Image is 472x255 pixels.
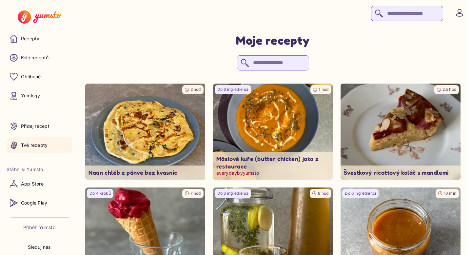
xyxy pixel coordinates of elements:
[88,169,202,176] p: Naan chléb z pánve bez kvasnic
[210,81,336,182] img: undefined
[18,10,61,24] img: Yumsto logo
[7,118,72,134] a: Přidej recept
[216,170,330,176] p: everydaybyyumsto
[7,31,72,47] a: Recepty
[7,88,72,104] a: Yumlogy
[190,191,201,196] span: 7 hod
[442,87,456,92] span: 2.5 hod
[7,137,72,153] a: Tvé recepty
[21,200,47,206] p: Google Play
[319,87,328,92] span: 1 hod
[213,84,333,180] a: undefinedDo 6 ingrediencí1 hodMáslové kuře (butter chicken) jako z restauraceeverydaybyyumsto
[318,191,328,196] span: 8 hod
[89,191,111,196] p: Do 4 kroků
[85,84,205,180] img: undefined
[7,195,72,211] a: Google Play
[217,87,248,92] p: Do 6 ingrediencí
[21,181,44,187] p: App Store
[444,191,456,196] span: 10 min
[345,191,376,196] p: Do 6 ingrediencí
[21,54,49,61] p: Kolo receptů
[341,84,461,180] img: undefined
[236,33,310,48] h1: Moje recepty
[7,69,72,85] a: Oblíbené
[7,176,72,192] a: App Store
[7,50,72,66] a: Kolo receptů
[21,92,40,99] p: Yumlogy
[21,35,39,42] p: Recepty
[28,244,50,250] p: Sleduj nás
[21,73,41,80] p: Oblíbené
[190,87,201,92] span: 3 hod
[344,169,457,176] p: Švestkový ricottový koláč s mandlemi
[21,123,49,129] p: Přidej recept
[23,224,55,231] a: Příběh Yumsto
[85,84,205,180] a: undefined3 hodNaan chléb z pánve bez kvasnic
[7,166,72,173] li: Stáhni si Yumsto
[216,155,330,170] p: Máslové kuře (butter chicken) jako z restaurace
[341,84,461,180] a: undefined2.5 hodŠvestkový ricottový koláč s mandlemi
[21,142,48,148] p: Tvé recepty
[217,191,248,196] p: Do 6 ingrediencí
